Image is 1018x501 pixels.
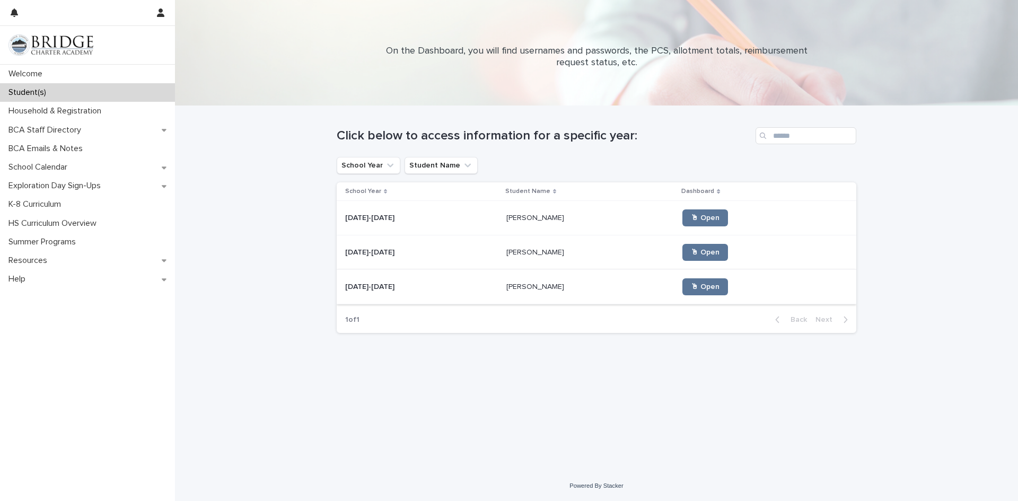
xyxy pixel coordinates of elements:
[681,186,714,197] p: Dashboard
[345,212,397,223] p: [DATE]-[DATE]
[345,280,397,292] p: [DATE]-[DATE]
[569,482,623,489] a: Powered By Stacker
[691,214,719,222] span: 🖱 Open
[337,201,856,235] tr: [DATE]-[DATE][DATE]-[DATE] [PERSON_NAME][PERSON_NAME] 🖱 Open
[337,235,856,270] tr: [DATE]-[DATE][DATE]-[DATE] [PERSON_NAME][PERSON_NAME] 🖱 Open
[811,315,856,324] button: Next
[337,307,368,333] p: 1 of 1
[506,212,566,223] p: [PERSON_NAME]
[4,256,56,266] p: Resources
[506,280,566,292] p: [PERSON_NAME]
[682,209,728,226] a: 🖱 Open
[682,244,728,261] a: 🖱 Open
[4,162,76,172] p: School Calendar
[4,106,110,116] p: Household & Registration
[405,157,478,174] button: Student Name
[4,237,84,247] p: Summer Programs
[345,186,381,197] p: School Year
[682,278,728,295] a: 🖱 Open
[4,69,51,79] p: Welcome
[384,46,809,68] p: On the Dashboard, you will find usernames and passwords, the PCS, allotment totals, reimbursement...
[8,34,93,56] img: V1C1m3IdTEidaUdm9Hs0
[756,127,856,144] input: Search
[506,246,566,257] p: [PERSON_NAME]
[337,128,751,144] h1: Click below to access information for a specific year:
[4,87,55,98] p: Student(s)
[337,157,400,174] button: School Year
[4,274,34,284] p: Help
[784,316,807,323] span: Back
[691,283,719,291] span: 🖱 Open
[505,186,550,197] p: Student Name
[4,181,109,191] p: Exploration Day Sign-Ups
[345,246,397,257] p: [DATE]-[DATE]
[4,199,69,209] p: K-8 Curriculum
[815,316,839,323] span: Next
[4,144,91,154] p: BCA Emails & Notes
[4,218,105,228] p: HS Curriculum Overview
[767,315,811,324] button: Back
[337,270,856,304] tr: [DATE]-[DATE][DATE]-[DATE] [PERSON_NAME][PERSON_NAME] 🖱 Open
[4,125,90,135] p: BCA Staff Directory
[691,249,719,256] span: 🖱 Open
